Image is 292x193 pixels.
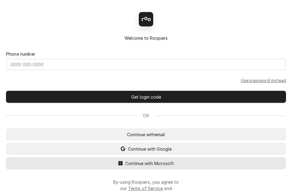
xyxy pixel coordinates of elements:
[128,186,163,191] a: Terms of Service
[6,91,286,103] button: Get login code
[126,131,166,138] span: Continue with email
[6,59,286,70] input: (000) 000-0000
[6,35,286,41] div: Welcome to Roopairs
[241,77,286,84] a: Go to Phone and password form
[6,143,286,155] button: Continue with Google
[6,157,286,169] button: Continue with Microsoft
[127,146,173,152] span: Continue with Google
[124,160,175,167] span: Continue with Microsoft
[6,128,286,140] button: Continue withemail
[6,51,35,57] label: Phone number
[6,112,286,119] div: Or
[130,94,162,100] span: Get login code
